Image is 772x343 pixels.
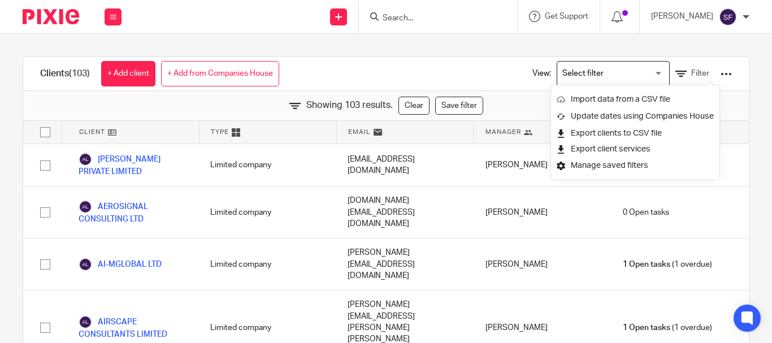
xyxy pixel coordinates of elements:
[474,186,611,238] div: [PERSON_NAME]
[623,207,669,218] span: 0 Open tasks
[474,238,611,290] div: [PERSON_NAME]
[557,157,714,174] a: Manage saved filters
[79,258,162,271] a: AI-MGLOBAL LTD
[79,315,92,329] img: svg%3E
[306,99,393,112] span: Showing 103 results.
[485,127,521,137] span: Manager
[79,200,92,214] img: svg%3E
[557,91,714,108] a: Import data from a CSV file
[79,315,188,340] a: AIRSCAPE CONSULTANTS LIMITED
[623,259,670,270] span: 1 Open tasks
[557,142,650,157] button: Export client services
[623,322,670,333] span: 1 Open tasks
[557,125,714,142] a: Export clients to CSV file
[40,68,90,80] h1: Clients
[336,238,474,290] div: [PERSON_NAME][EMAIL_ADDRESS][DOMAIN_NAME]
[79,200,188,225] a: AEROSIGNAL CONSULTING LTD
[199,238,336,290] div: Limited company
[211,127,229,137] span: Type
[336,144,474,186] div: [EMAIL_ADDRESS][DOMAIN_NAME]
[623,322,712,333] span: (1 overdue)
[557,61,670,86] div: Search for option
[719,8,737,26] img: svg%3E
[199,186,336,238] div: Limited company
[545,12,588,20] span: Get Support
[69,69,90,78] span: (103)
[651,11,713,22] p: [PERSON_NAME]
[515,57,732,90] div: View:
[348,127,371,137] span: Email
[79,153,188,177] a: [PERSON_NAME] PRIVATE LIMITED
[34,121,56,143] input: Select all
[398,97,430,115] a: Clear
[79,258,92,271] img: svg%3E
[79,153,92,166] img: svg%3E
[474,144,611,186] div: [PERSON_NAME]
[435,97,483,115] a: Save filter
[161,61,279,86] a: + Add from Companies House
[79,127,105,137] span: Client
[101,61,155,86] a: + Add client
[23,9,79,24] img: Pixie
[623,259,712,270] span: (1 overdue)
[336,186,474,238] div: [DOMAIN_NAME][EMAIL_ADDRESS][DOMAIN_NAME]
[691,70,709,77] span: Filter
[558,64,663,84] input: Search for option
[199,144,336,186] div: Limited company
[557,108,714,125] a: Update dates using Companies House
[381,14,483,24] input: Search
